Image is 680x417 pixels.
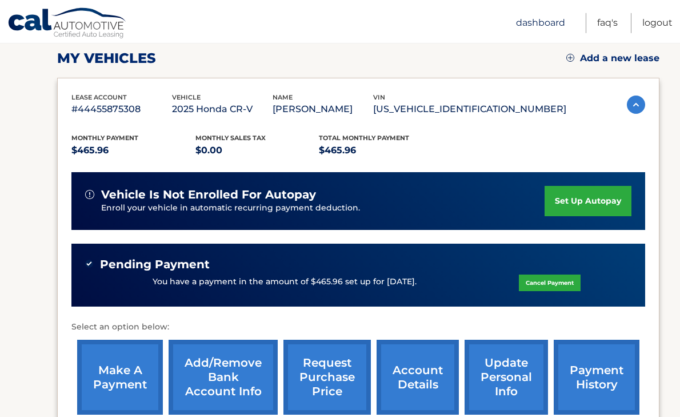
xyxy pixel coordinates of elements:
[57,50,156,67] h2: my vehicles
[566,54,574,62] img: add.svg
[642,13,673,33] a: Logout
[377,340,459,415] a: account details
[71,320,645,334] p: Select an option below:
[172,101,273,117] p: 2025 Honda CR-V
[195,134,266,142] span: Monthly sales Tax
[519,275,581,291] a: Cancel Payment
[373,93,385,101] span: vin
[71,134,138,142] span: Monthly Payment
[516,13,565,33] a: Dashboard
[85,190,94,199] img: alert-white.svg
[71,101,172,117] p: #44455875308
[71,142,195,158] p: $465.96
[465,340,548,415] a: update personal info
[554,340,639,415] a: payment history
[319,142,443,158] p: $465.96
[7,7,127,41] a: Cal Automotive
[545,186,631,216] a: set up autopay
[101,202,545,215] p: Enroll your vehicle in automatic recurring payment deduction.
[373,101,566,117] p: [US_VEHICLE_IDENTIFICATION_NUMBER]
[100,257,210,272] span: Pending Payment
[597,13,618,33] a: FAQ's
[566,53,659,64] a: Add a new lease
[101,188,316,202] span: vehicle is not enrolled for autopay
[77,340,163,415] a: make a payment
[627,96,645,114] img: accordion-active.svg
[273,101,373,117] p: [PERSON_NAME]
[283,340,371,415] a: request purchase price
[172,93,201,101] span: vehicle
[169,340,278,415] a: Add/Remove bank account info
[153,276,417,288] p: You have a payment in the amount of $465.96 set up for [DATE].
[319,134,409,142] span: Total Monthly Payment
[71,93,127,101] span: lease account
[85,260,93,268] img: check-green.svg
[273,93,293,101] span: name
[195,142,319,158] p: $0.00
